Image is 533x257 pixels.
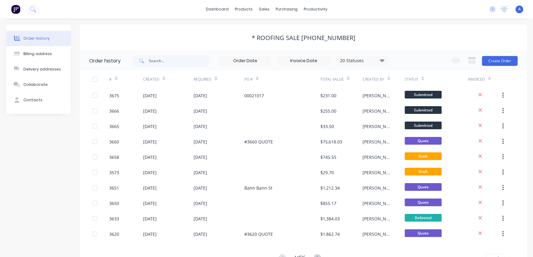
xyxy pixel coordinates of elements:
span: Draft [405,152,442,160]
input: Order Date [219,56,271,66]
span: Delivered [405,214,442,222]
button: Collaborate [6,77,71,92]
button: Order history [6,31,71,46]
div: Created [143,77,159,82]
div: # [109,71,143,88]
div: [DATE] [143,92,157,99]
div: [PERSON_NAME] [363,154,392,160]
div: $1,384.03 [320,215,340,222]
div: 20 Statuses [336,57,388,64]
div: Order history [23,36,50,41]
div: [DATE] [194,92,207,99]
div: [DATE] [194,231,207,237]
button: Delivery addresses [6,62,71,77]
span: Quote [405,229,442,237]
div: [DATE] [143,123,157,130]
div: Delivery addresses [23,66,61,72]
div: Status [405,71,468,88]
div: [DATE] [143,215,157,222]
div: 3633 [109,215,119,222]
div: Required [194,77,211,82]
div: 3658 [109,154,119,160]
div: 3666 [109,108,119,114]
div: [DATE] [194,215,207,222]
div: $745.55 [320,154,336,160]
div: * Roofing Sale [PHONE_NUMBER] [252,34,355,42]
div: PO # [244,71,320,88]
div: 3651 [109,185,119,191]
div: 3573 [109,169,119,176]
div: sales [256,5,273,14]
div: 3665 [109,123,119,130]
div: 3675 [109,92,119,99]
div: Billing address [23,51,52,57]
span: Quote [405,183,442,191]
span: Draft [405,168,442,175]
span: Submitted [405,106,442,114]
div: $1,212.34 [320,185,340,191]
span: Quote [405,199,442,206]
div: [DATE] [194,108,207,114]
div: Created By [363,71,405,88]
div: [DATE] [194,185,207,191]
div: $33.50 [320,123,334,130]
span: Submitted [405,91,442,98]
div: Order history [89,57,121,65]
div: [DATE] [143,169,157,176]
div: [DATE] [194,154,207,160]
div: purchasing [273,5,301,14]
div: [PERSON_NAME] [363,215,392,222]
div: [DATE] [194,169,207,176]
div: [DATE] [194,200,207,207]
div: [PERSON_NAME] [363,185,392,191]
div: Bann Bann St [244,185,272,191]
div: Collaborate [23,82,48,87]
button: Billing address [6,46,71,62]
input: Search... [149,55,210,67]
div: productivity [301,5,331,14]
div: Invoiced [468,77,485,82]
div: 00021017 [244,92,264,99]
div: 3650 [109,200,119,207]
div: Created By [363,77,384,82]
div: [PERSON_NAME] [363,139,392,145]
div: [DATE] [143,200,157,207]
div: Total Value [320,77,344,82]
div: #3620 QUOTE [244,231,273,237]
img: Factory [11,5,20,14]
div: [PERSON_NAME] [363,92,392,99]
div: [PERSON_NAME] [363,108,392,114]
div: [DATE] [143,154,157,160]
a: dashboard [203,5,232,14]
div: $855.17 [320,200,336,207]
div: 3620 [109,231,119,237]
div: Total Value [320,71,363,88]
div: [DATE] [194,139,207,145]
span: A [518,6,521,12]
div: [PERSON_NAME] [363,169,392,176]
div: [DATE] [143,185,157,191]
button: Create Order [482,56,518,66]
div: Created [143,71,194,88]
input: Invoice Date [278,56,330,66]
button: Contacts [6,92,71,108]
div: products [232,5,256,14]
div: [PERSON_NAME] [363,231,392,237]
div: $75,618.03 [320,139,342,145]
div: #3660 QUOTE [244,139,273,145]
div: $255.00 [320,108,336,114]
div: Contacts [23,97,42,103]
div: [DATE] [143,231,157,237]
div: # [109,77,112,82]
div: Invoiced [468,71,502,88]
span: Quote [405,137,442,145]
div: PO # [244,77,253,82]
div: 3660 [109,139,119,145]
div: $1,862.74 [320,231,340,237]
div: Required [194,71,244,88]
div: Status [405,77,418,82]
div: [DATE] [143,108,157,114]
div: $231.00 [320,92,336,99]
div: $29.70 [320,169,334,176]
div: [DATE] [143,139,157,145]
